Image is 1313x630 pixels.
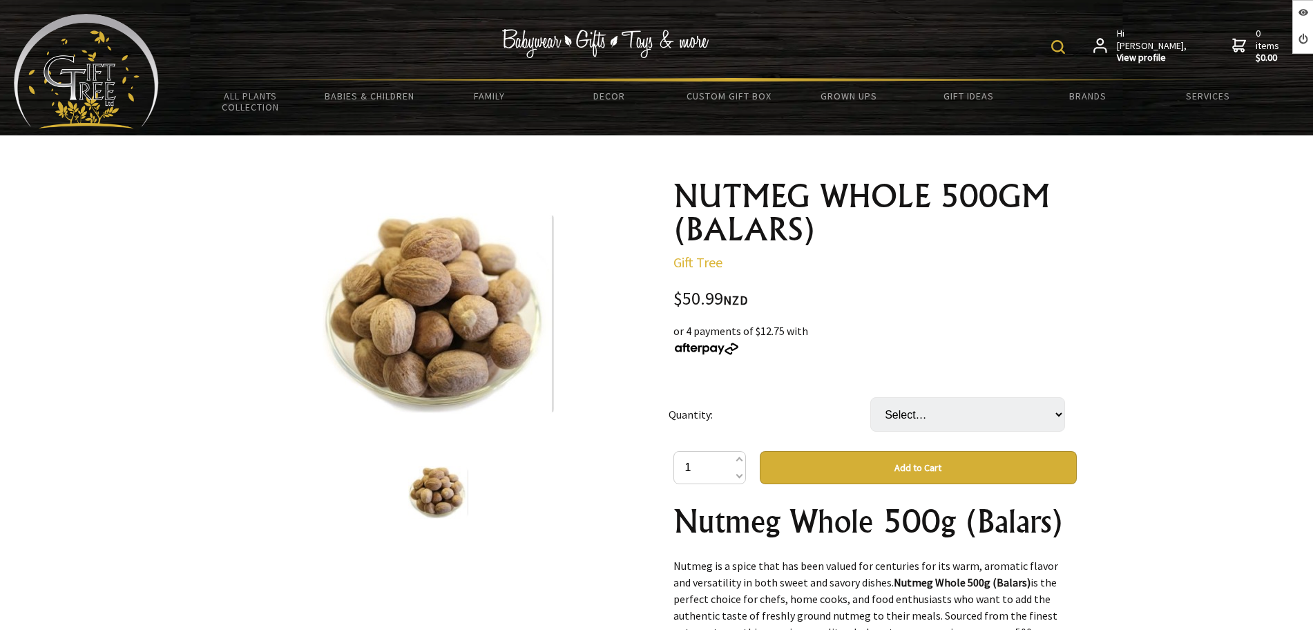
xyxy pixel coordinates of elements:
[430,82,549,111] a: Family
[1117,28,1188,64] span: Hi [PERSON_NAME],
[549,82,669,111] a: Decor
[673,343,740,355] img: Afterpay
[191,82,310,122] a: All Plants Collection
[894,575,1031,589] strong: Nutmeg Whole 500g (Balars)
[501,29,709,58] img: Babywear - Gifts - Toys & more
[408,466,469,519] img: NUTMEG WHOLE 500GM (BALARS)
[1117,52,1188,64] strong: View profile
[669,378,870,451] td: Quantity:
[1232,28,1282,64] a: 0 items$0.00
[669,82,789,111] a: Custom Gift Box
[14,14,159,128] img: Babyware - Gifts - Toys and more...
[673,323,1077,356] div: or 4 payments of $12.75 with
[1093,28,1188,64] a: Hi [PERSON_NAME],View profile
[1256,27,1282,64] span: 0 items
[1051,40,1065,54] img: product search
[760,451,1077,484] button: Add to Cart
[673,180,1077,246] h1: NUTMEG WHOLE 500GM (BALARS)
[789,82,908,111] a: Grown Ups
[673,254,722,271] a: Gift Tree
[310,82,430,111] a: Babies & Children
[323,213,554,414] img: NUTMEG WHOLE 500GM (BALARS)
[1256,52,1282,64] strong: $0.00
[723,292,748,308] span: NZD
[908,82,1028,111] a: Gift Ideas
[673,505,1077,538] h1: Nutmeg Whole 500g (Balars)
[673,290,1077,309] div: $50.99
[1028,82,1148,111] a: Brands
[1148,82,1267,111] a: Services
